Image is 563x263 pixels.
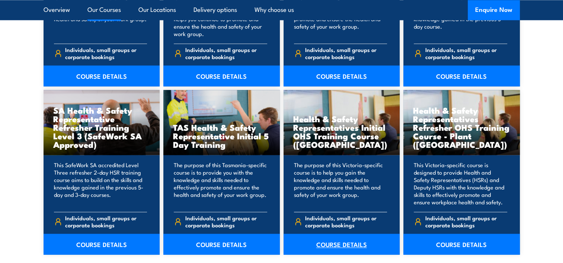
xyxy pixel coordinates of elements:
a: COURSE DETAILS [284,234,400,254]
h3: SA Health & Safety Representative Refresher Training Level 3 (SafeWork SA Approved) [53,106,150,149]
a: COURSE DETAILS [284,65,400,86]
span: Individuals, small groups or corporate bookings [305,46,387,60]
a: COURSE DETAILS [163,234,280,254]
h3: TAS Health & Safety Representative Initial 5 Day Training [173,123,270,149]
span: Individuals, small groups or corporate bookings [425,46,507,60]
h3: Health & Safety Representatives Refresher OHS Training Course - Plant ([GEOGRAPHIC_DATA]) [413,106,510,149]
p: This SafeWork SA accredited Level Three refresher 2-day HSR training course aims to build on the ... [54,161,147,206]
a: COURSE DETAILS [403,65,520,86]
p: The purpose of this Tasmania-specific course is to provide you with the knowledge and skills need... [174,161,267,206]
span: Individuals, small groups or corporate bookings [185,214,267,228]
a: COURSE DETAILS [403,234,520,254]
span: Individuals, small groups or corporate bookings [65,46,147,60]
a: COURSE DETAILS [44,234,160,254]
a: COURSE DETAILS [163,65,280,86]
h3: Health & Safety Representatives Initial OHS Training Course ([GEOGRAPHIC_DATA]) [293,114,390,149]
span: Individuals, small groups or corporate bookings [425,214,507,228]
p: The purpose of this Victoria-specific course is to help you gain the knowledge and skills needed ... [294,161,387,206]
p: This Victoria-specific course is designed to provide Health and Safety Representatives (HSRs) and... [414,161,507,206]
span: Individuals, small groups or corporate bookings [185,46,267,60]
a: COURSE DETAILS [44,65,160,86]
span: Individuals, small groups or corporate bookings [305,214,387,228]
span: Individuals, small groups or corporate bookings [65,214,147,228]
